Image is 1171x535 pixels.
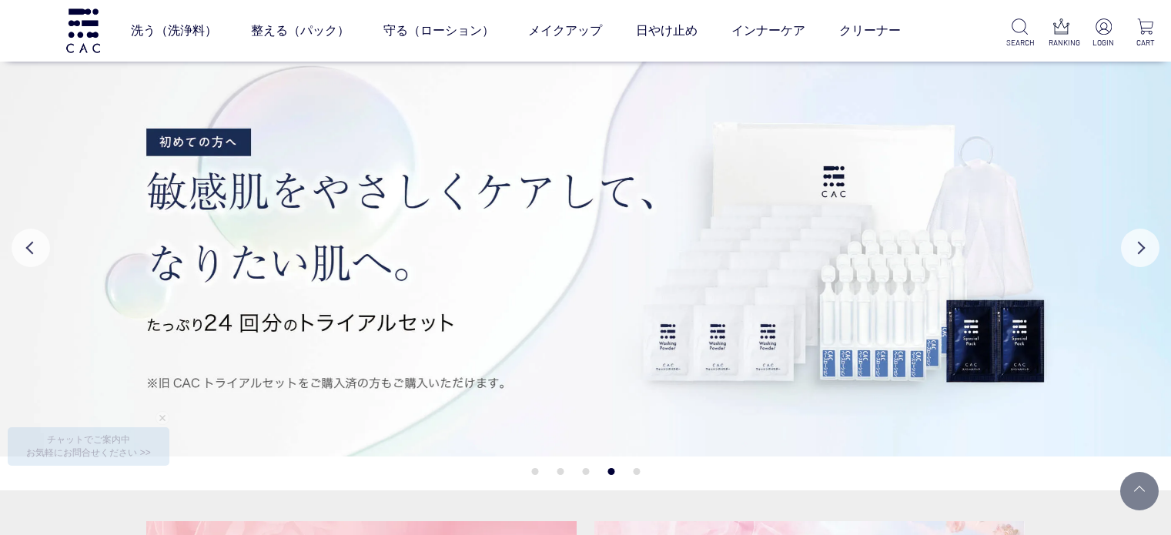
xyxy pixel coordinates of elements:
a: 整える（パック） [251,9,350,52]
a: CART [1132,18,1159,48]
p: CART [1132,37,1159,48]
button: 2 of 5 [557,468,564,475]
a: 日やけ止め [636,9,698,52]
a: RANKING [1049,18,1076,48]
a: 守る（ローション） [383,9,494,52]
a: LOGIN [1090,18,1117,48]
button: Next [1121,229,1159,267]
button: 3 of 5 [582,468,589,475]
a: クリーナー [839,9,901,52]
a: インナーケア [731,9,805,52]
button: 4 of 5 [607,468,614,475]
img: logo [64,8,102,52]
a: SEARCH [1006,18,1033,48]
p: LOGIN [1090,37,1117,48]
button: Previous [12,229,50,267]
p: SEARCH [1006,37,1033,48]
button: 5 of 5 [633,468,640,475]
p: RANKING [1049,37,1076,48]
button: 1 of 5 [531,468,538,475]
a: メイクアップ [528,9,602,52]
a: 洗う（洗浄料） [131,9,217,52]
